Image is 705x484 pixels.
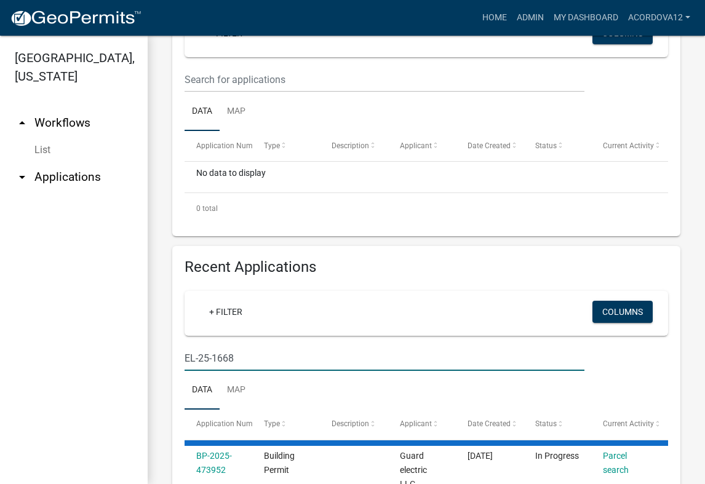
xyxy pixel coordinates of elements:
datatable-header-cell: Status [524,410,591,439]
a: My Dashboard [549,6,623,30]
datatable-header-cell: Current Activity [591,410,659,439]
i: arrow_drop_up [15,116,30,130]
a: BP-2025-473952 [196,451,232,475]
span: 09/04/2025 [468,451,493,461]
span: Building Permit [264,451,295,475]
a: ACORDOVA12 [623,6,695,30]
a: + Filter [199,301,252,323]
a: Home [477,6,512,30]
button: Columns [592,301,653,323]
datatable-header-cell: Type [252,410,320,439]
datatable-header-cell: Type [252,131,320,161]
input: Search for applications [185,67,584,92]
span: Type [264,419,280,428]
datatable-header-cell: Application Number [185,131,252,161]
a: Map [220,371,253,410]
a: Admin [512,6,549,30]
div: No data to display [185,162,668,192]
a: Data [185,371,220,410]
i: arrow_drop_down [15,170,30,184]
span: Current Activity [603,141,654,150]
span: Applicant [400,419,432,428]
a: Map [220,92,253,132]
datatable-header-cell: Application Number [185,410,252,439]
span: Type [264,141,280,150]
input: Search for applications [185,346,584,371]
span: In Progress [535,451,579,461]
span: Description [332,419,369,428]
a: Parcel search [603,451,629,475]
span: Application Number [196,141,263,150]
datatable-header-cell: Date Created [456,131,524,161]
datatable-header-cell: Status [524,131,591,161]
datatable-header-cell: Description [320,131,388,161]
div: 0 total [185,193,668,224]
span: Status [535,141,557,150]
span: Application Number [196,419,263,428]
datatable-header-cell: Current Activity [591,131,659,161]
datatable-header-cell: Description [320,410,388,439]
span: Current Activity [603,419,654,428]
a: Data [185,92,220,132]
span: Date Created [468,141,511,150]
span: Applicant [400,141,432,150]
datatable-header-cell: Date Created [456,410,524,439]
span: Status [535,419,557,428]
h4: Recent Applications [185,258,668,276]
span: Date Created [468,419,511,428]
datatable-header-cell: Applicant [388,131,455,161]
span: Description [332,141,369,150]
datatable-header-cell: Applicant [388,410,455,439]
